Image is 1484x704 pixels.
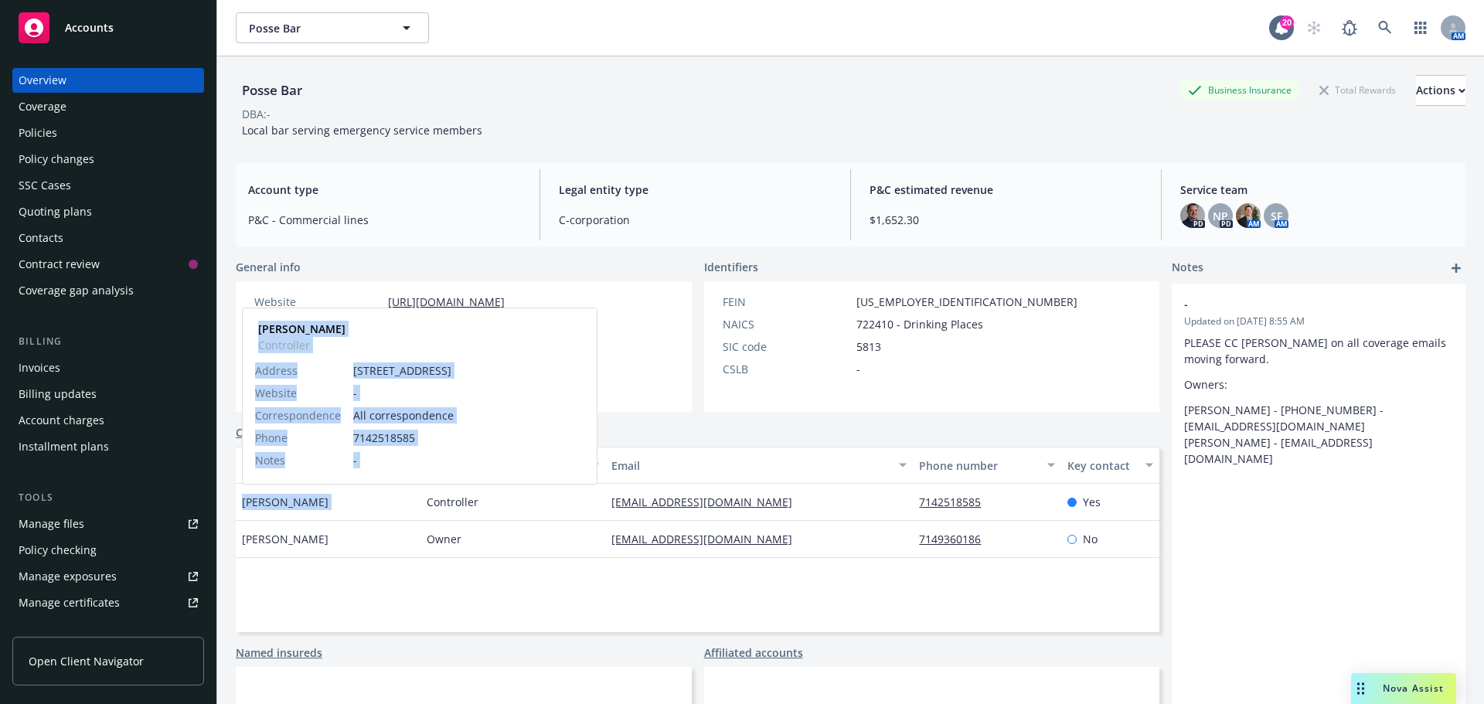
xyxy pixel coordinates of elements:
[19,538,97,563] div: Policy checking
[704,644,803,661] a: Affiliated accounts
[1067,457,1136,474] div: Key contact
[12,278,204,303] a: Coverage gap analysis
[65,22,114,34] span: Accounts
[255,430,288,446] span: Phone
[236,80,308,100] div: Posse Bar
[723,361,850,377] div: CSLB
[870,182,1142,198] span: P&C estimated revenue
[242,531,328,547] span: [PERSON_NAME]
[856,316,983,332] span: 722410 - Drinking Places
[19,94,66,119] div: Coverage
[353,452,584,468] span: -
[1370,12,1401,43] a: Search
[559,212,832,228] span: C-corporation
[1184,402,1453,467] p: [PERSON_NAME] - [PHONE_NUMBER] - [EMAIL_ADDRESS][DOMAIN_NAME] [PERSON_NAME] - [EMAIL_ADDRESS][DOM...
[1383,682,1444,695] span: Nova Assist
[19,147,94,172] div: Policy changes
[1236,203,1261,228] img: photo
[19,173,71,198] div: SSC Cases
[723,294,850,310] div: FEIN
[12,199,204,224] a: Quoting plans
[19,68,66,93] div: Overview
[856,294,1077,310] span: [US_EMPLOYER_IDENTIFICATION_NUMBER]
[19,121,57,145] div: Policies
[1172,259,1203,277] span: Notes
[242,106,271,122] div: DBA: -
[19,355,60,380] div: Invoices
[856,361,860,377] span: -
[1184,296,1413,312] span: -
[12,490,204,505] div: Tools
[19,278,134,303] div: Coverage gap analysis
[1184,335,1453,367] p: PLEASE CC [PERSON_NAME] on all coverage emails moving forward.
[258,337,345,353] span: Controller
[12,512,204,536] a: Manage files
[723,316,850,332] div: NAICS
[19,226,63,250] div: Contacts
[1213,208,1228,224] span: NP
[723,338,850,355] div: SIC code
[1184,315,1453,328] span: Updated on [DATE] 8:55 AM
[236,259,301,275] span: General info
[1416,76,1465,105] div: Actions
[249,20,383,36] span: Posse Bar
[1180,182,1453,198] span: Service team
[1271,208,1282,224] span: SF
[12,564,204,589] a: Manage exposures
[1184,376,1453,393] p: Owners:
[1334,12,1365,43] a: Report a Bug
[870,212,1142,228] span: $1,652.30
[12,590,204,615] a: Manage certificates
[12,617,204,641] a: Manage claims
[19,564,117,589] div: Manage exposures
[19,512,84,536] div: Manage files
[1416,75,1465,106] button: Actions
[919,457,1037,474] div: Phone number
[1180,80,1299,100] div: Business Insurance
[1083,494,1101,510] span: Yes
[12,434,204,459] a: Installment plans
[255,385,297,401] span: Website
[1447,259,1465,277] a: add
[12,6,204,49] a: Accounts
[255,362,298,379] span: Address
[913,447,1060,484] button: Phone number
[236,12,429,43] button: Posse Bar
[242,494,328,510] span: [PERSON_NAME]
[919,495,993,509] a: 7142518585
[12,355,204,380] a: Invoices
[236,447,420,484] button: Full name
[242,123,482,138] span: Local bar serving emergency service members
[12,147,204,172] a: Policy changes
[611,495,805,509] a: [EMAIL_ADDRESS][DOMAIN_NAME]
[19,434,109,459] div: Installment plans
[255,407,341,423] span: Correspondence
[12,538,204,563] a: Policy checking
[919,532,993,546] a: 7149360186
[427,531,461,547] span: Owner
[12,382,204,406] a: Billing updates
[611,457,890,474] div: Email
[856,338,881,355] span: 5813
[1180,203,1205,228] img: photo
[1312,80,1404,100] div: Total Rewards
[353,385,584,401] span: -
[29,653,144,669] span: Open Client Navigator
[353,430,584,446] span: 7142518585
[1280,15,1294,29] div: 20
[258,321,345,336] strong: [PERSON_NAME]
[248,182,521,198] span: Account type
[605,447,913,484] button: Email
[19,590,120,615] div: Manage certificates
[1351,673,1456,704] button: Nova Assist
[1083,531,1098,547] span: No
[12,252,204,277] a: Contract review
[1351,673,1370,704] div: Drag to move
[12,68,204,93] a: Overview
[12,408,204,433] a: Account charges
[353,407,584,423] span: All correspondence
[611,532,805,546] a: [EMAIL_ADDRESS][DOMAIN_NAME]
[704,259,758,275] span: Identifiers
[12,121,204,145] a: Policies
